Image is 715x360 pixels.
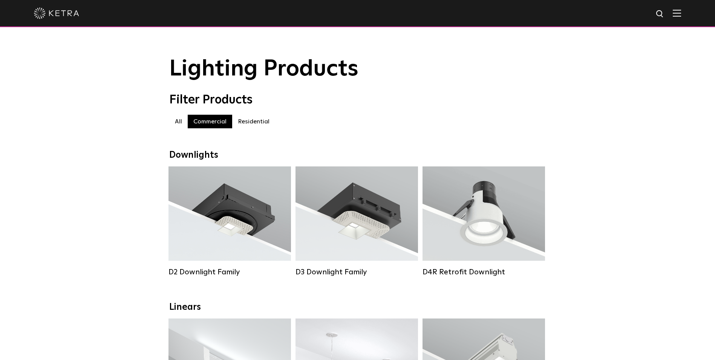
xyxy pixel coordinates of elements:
a: D2 Downlight Family Lumen Output:1200Colors:White / Black / Gloss Black / Silver / Bronze / Silve... [168,166,291,277]
div: Filter Products [169,93,546,107]
div: Linears [169,302,546,313]
span: Lighting Products [169,58,358,80]
div: D2 Downlight Family [168,268,291,277]
div: D3 Downlight Family [295,268,418,277]
div: Downlights [169,150,546,161]
div: D4R Retrofit Downlight [423,268,545,277]
label: Commercial [188,115,232,128]
a: D3 Downlight Family Lumen Output:700 / 900 / 1100Colors:White / Black / Silver / Bronze / Paintab... [295,166,418,277]
label: All [169,115,188,128]
img: search icon [655,9,665,19]
label: Residential [232,115,275,128]
img: Hamburger%20Nav.svg [673,9,681,17]
img: ketra-logo-2019-white [34,8,79,19]
a: D4R Retrofit Downlight Lumen Output:800Colors:White / BlackBeam Angles:15° / 25° / 40° / 60°Watta... [423,166,545,277]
